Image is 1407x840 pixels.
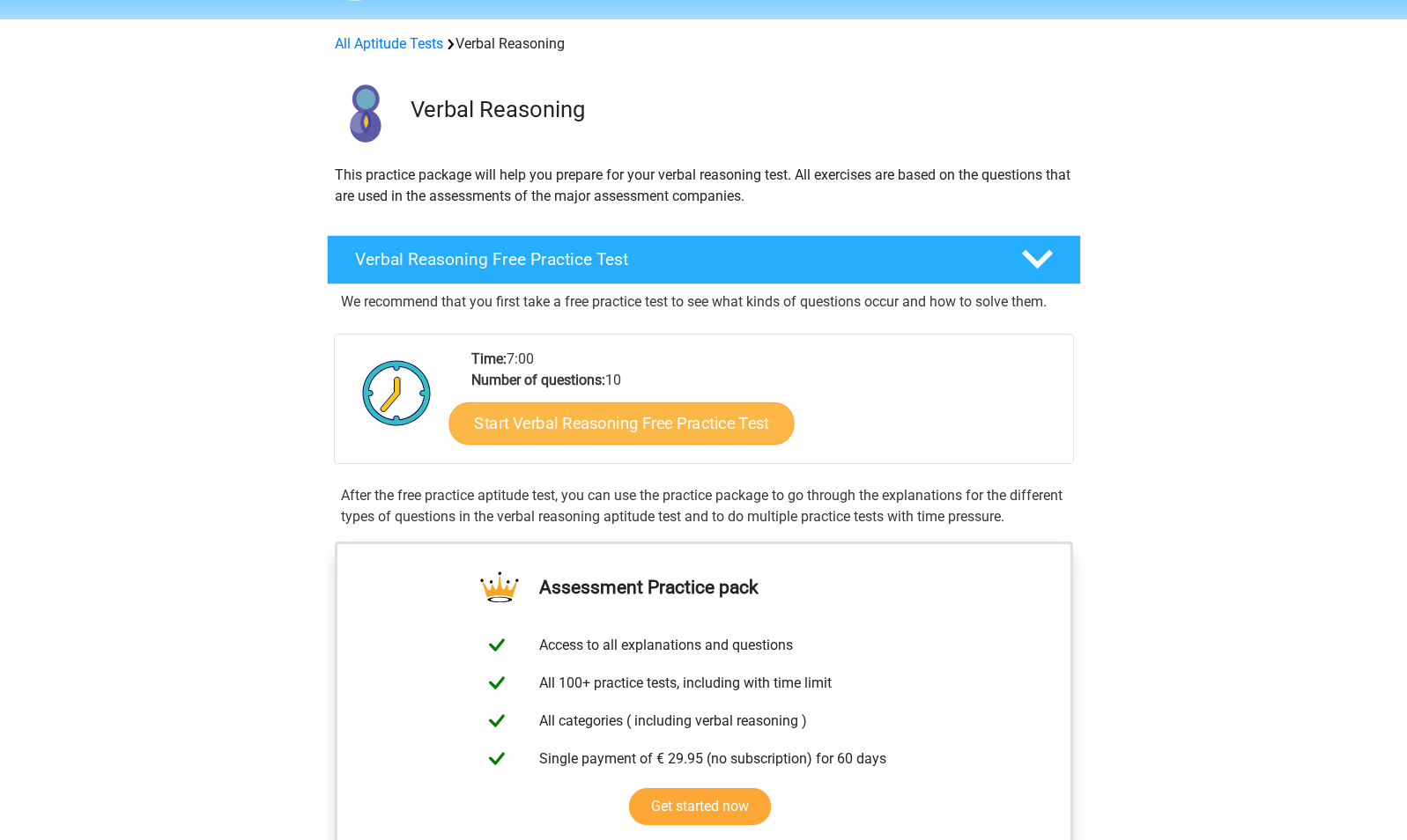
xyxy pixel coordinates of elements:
div: After the free practice aptitude test, you can use the practice package to go through the explana... [334,485,1074,527]
a: All Aptitude Tests [335,35,443,52]
p: We recommend that you first take a free practice test to see what kinds of questions occur and ho... [341,291,1067,313]
h4: Verbal Reasoning Free Practice Test [355,249,993,269]
img: verbal reasoning [328,76,403,151]
div: 7:00 10 [458,349,1072,463]
a: Verbal Reasoning Free Practice Test [320,235,1088,284]
a: Start Verbal Reasoning Free Practice Test [448,402,794,445]
h3: Verbal Reasoning [411,96,1067,123]
b: Number of questions: [471,372,605,388]
b: Time: [471,350,507,367]
div: Verbal Reasoning [328,33,1080,55]
a: Get started now [629,788,771,825]
img: Clock [352,349,441,437]
p: This practice package will help you prepare for your verbal reasoning test. All exercises are bas... [335,165,1073,207]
